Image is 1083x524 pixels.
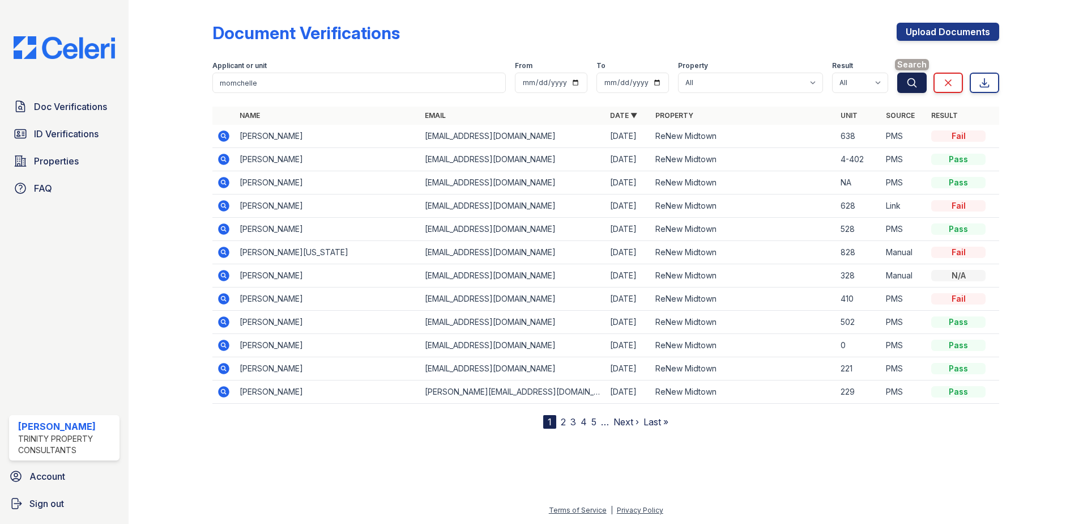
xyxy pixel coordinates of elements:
[931,316,986,328] div: Pass
[18,433,115,456] div: Trinity Property Consultants
[836,241,881,264] td: 828
[420,171,606,195] td: [EMAIL_ADDRESS][DOMAIN_NAME]
[235,334,420,357] td: [PERSON_NAME]
[34,100,107,113] span: Doc Verifications
[651,311,836,334] td: ReNew Midtown
[651,241,836,264] td: ReNew Midtown
[651,148,836,171] td: ReNew Midtown
[881,218,927,241] td: PMS
[570,416,576,428] a: 3
[235,381,420,404] td: [PERSON_NAME]
[235,195,420,218] td: [PERSON_NAME]
[931,293,986,305] div: Fail
[235,311,420,334] td: [PERSON_NAME]
[235,171,420,195] td: [PERSON_NAME]
[836,195,881,218] td: 628
[420,218,606,241] td: [EMAIL_ADDRESS][DOMAIN_NAME]
[651,125,836,148] td: ReNew Midtown
[655,111,693,120] a: Property
[836,218,881,241] td: 528
[420,241,606,264] td: [EMAIL_ADDRESS][DOMAIN_NAME]
[549,506,607,514] a: Terms of Service
[581,416,587,428] a: 4
[235,125,420,148] td: [PERSON_NAME]
[420,311,606,334] td: [EMAIL_ADDRESS][DOMAIN_NAME]
[420,381,606,404] td: [PERSON_NAME][EMAIL_ADDRESS][DOMAIN_NAME]
[611,506,613,514] div: |
[420,334,606,357] td: [EMAIL_ADDRESS][DOMAIN_NAME]
[606,381,651,404] td: [DATE]
[420,357,606,381] td: [EMAIL_ADDRESS][DOMAIN_NAME]
[881,195,927,218] td: Link
[420,125,606,148] td: [EMAIL_ADDRESS][DOMAIN_NAME]
[606,311,651,334] td: [DATE]
[881,264,927,288] td: Manual
[897,73,927,93] button: Search
[931,270,986,281] div: N/A
[18,420,115,433] div: [PERSON_NAME]
[931,130,986,142] div: Fail
[5,465,124,488] a: Account
[34,127,99,141] span: ID Verifications
[29,497,64,510] span: Sign out
[420,264,606,288] td: [EMAIL_ADDRESS][DOMAIN_NAME]
[836,381,881,404] td: 229
[836,171,881,195] td: NA
[596,61,606,70] label: To
[606,357,651,381] td: [DATE]
[651,264,836,288] td: ReNew Midtown
[561,416,566,428] a: 2
[235,357,420,381] td: [PERSON_NAME]
[931,177,986,188] div: Pass
[931,386,986,398] div: Pass
[832,61,853,70] label: Result
[5,492,124,515] a: Sign out
[841,111,858,120] a: Unit
[606,218,651,241] td: [DATE]
[931,223,986,235] div: Pass
[881,241,927,264] td: Manual
[651,381,836,404] td: ReNew Midtown
[212,73,506,93] input: Search by name, email, or unit number
[425,111,446,120] a: Email
[886,111,915,120] a: Source
[601,415,609,429] span: …
[606,171,651,195] td: [DATE]
[931,154,986,165] div: Pass
[5,36,124,59] img: CE_Logo_Blue-a8612792a0a2168367f1c8372b55b34899dd931a85d93a1a3d3e32e68fde9ad4.png
[881,381,927,404] td: PMS
[34,181,52,195] span: FAQ
[606,264,651,288] td: [DATE]
[931,363,986,374] div: Pass
[240,111,260,120] a: Name
[881,148,927,171] td: PMS
[420,148,606,171] td: [EMAIL_ADDRESS][DOMAIN_NAME]
[836,125,881,148] td: 638
[515,61,532,70] label: From
[651,218,836,241] td: ReNew Midtown
[651,171,836,195] td: ReNew Midtown
[606,195,651,218] td: [DATE]
[606,148,651,171] td: [DATE]
[9,150,120,172] a: Properties
[881,334,927,357] td: PMS
[881,288,927,311] td: PMS
[235,218,420,241] td: [PERSON_NAME]
[643,416,668,428] a: Last »
[212,61,267,70] label: Applicant or unit
[613,416,639,428] a: Next ›
[235,264,420,288] td: [PERSON_NAME]
[836,288,881,311] td: 410
[931,111,958,120] a: Result
[34,154,79,168] span: Properties
[212,23,400,43] div: Document Verifications
[881,125,927,148] td: PMS
[9,122,120,145] a: ID Verifications
[836,148,881,171] td: 4-402
[836,264,881,288] td: 328
[881,171,927,195] td: PMS
[9,177,120,200] a: FAQ
[235,241,420,264] td: [PERSON_NAME][US_STATE]
[606,241,651,264] td: [DATE]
